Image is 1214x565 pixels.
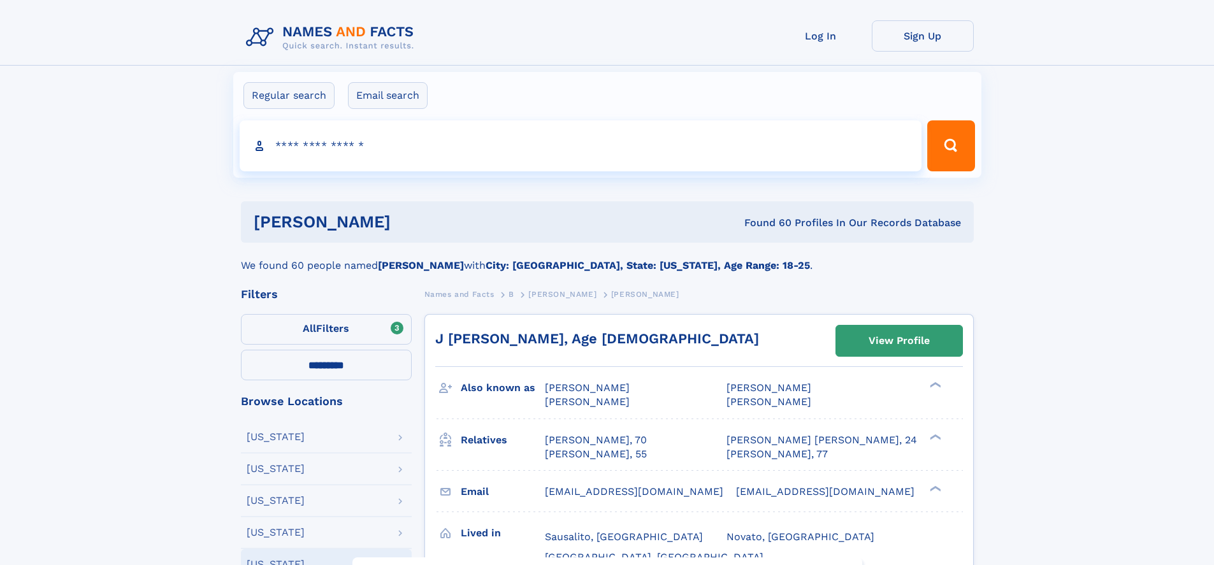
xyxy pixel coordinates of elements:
[545,551,763,563] span: [GEOGRAPHIC_DATA], [GEOGRAPHIC_DATA]
[435,331,759,347] a: J [PERSON_NAME], Age [DEMOGRAPHIC_DATA]
[461,522,545,544] h3: Lived in
[243,82,335,109] label: Regular search
[836,325,962,356] a: View Profile
[872,20,974,52] a: Sign Up
[545,447,647,461] a: [PERSON_NAME], 55
[545,433,647,447] a: [PERSON_NAME], 70
[567,216,961,230] div: Found 60 Profiles In Our Records Database
[461,481,545,503] h3: Email
[241,396,412,407] div: Browse Locations
[726,531,874,543] span: Novato, [GEOGRAPHIC_DATA]
[726,447,828,461] a: [PERSON_NAME], 77
[770,20,872,52] a: Log In
[736,485,914,497] span: [EMAIL_ADDRESS][DOMAIN_NAME]
[241,20,424,55] img: Logo Names and Facts
[726,396,811,408] span: [PERSON_NAME]
[869,326,930,355] div: View Profile
[545,382,630,394] span: [PERSON_NAME]
[247,464,305,474] div: [US_STATE]
[726,433,917,447] a: [PERSON_NAME] [PERSON_NAME], 24
[378,259,464,271] b: [PERSON_NAME]
[461,429,545,451] h3: Relatives
[726,382,811,394] span: [PERSON_NAME]
[240,120,922,171] input: search input
[424,286,495,302] a: Names and Facts
[509,286,514,302] a: B
[254,214,568,230] h1: [PERSON_NAME]
[241,289,412,300] div: Filters
[927,433,942,441] div: ❯
[545,396,630,408] span: [PERSON_NAME]
[927,120,974,171] button: Search Button
[927,484,942,492] div: ❯
[303,322,316,334] span: All
[927,381,942,389] div: ❯
[545,485,723,497] span: [EMAIL_ADDRESS][DOMAIN_NAME]
[247,432,305,442] div: [US_STATE]
[509,290,514,299] span: B
[348,82,428,109] label: Email search
[247,496,305,506] div: [US_STATE]
[528,286,596,302] a: [PERSON_NAME]
[241,314,412,345] label: Filters
[545,531,703,543] span: Sausalito, [GEOGRAPHIC_DATA]
[486,259,810,271] b: City: [GEOGRAPHIC_DATA], State: [US_STATE], Age Range: 18-25
[461,377,545,399] h3: Also known as
[241,243,974,273] div: We found 60 people named with .
[611,290,679,299] span: [PERSON_NAME]
[247,527,305,538] div: [US_STATE]
[528,290,596,299] span: [PERSON_NAME]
